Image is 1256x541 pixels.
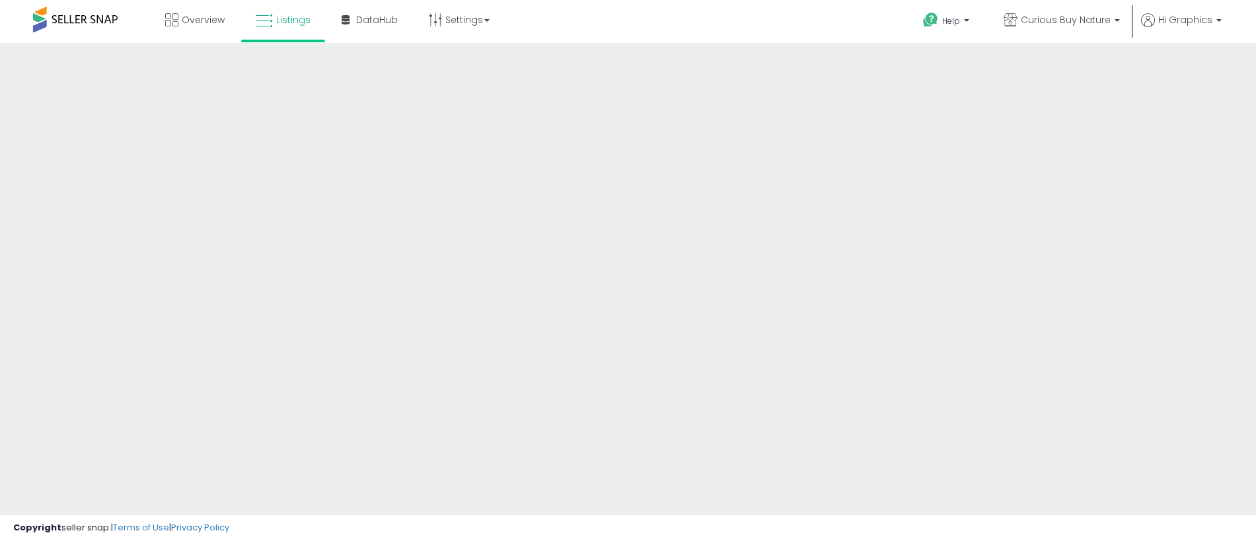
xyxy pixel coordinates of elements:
i: Get Help [922,12,939,28]
div: seller snap | | [13,522,229,534]
a: Hi Graphics [1141,13,1222,43]
span: Listings [276,13,311,26]
span: DataHub [356,13,398,26]
span: Hi Graphics [1158,13,1212,26]
a: Help [912,2,982,43]
span: Help [942,15,960,26]
a: Terms of Use [113,521,169,534]
span: Overview [182,13,225,26]
strong: Copyright [13,521,61,534]
a: Privacy Policy [171,521,229,534]
span: Curious Buy Nature [1021,13,1111,26]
